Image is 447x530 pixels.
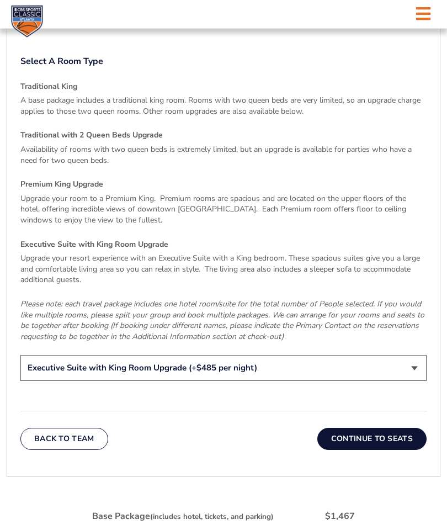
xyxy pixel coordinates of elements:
small: (includes hotel, tickets, and parking) [150,512,274,522]
label: Select A Room Type [20,56,427,68]
h4: Executive Suite with King Room Upgrade [20,240,427,251]
button: Continue To Seats [317,428,427,451]
h4: Premium King Upgrade [20,179,427,190]
button: Back To Team [20,428,108,451]
img: CBS Sports Classic [11,6,43,38]
p: Upgrade your room to a Premium King. Premium rooms are spacious and are located on the upper floo... [20,194,427,226]
h4: Traditional with 2 Queen Beds Upgrade [20,130,427,141]
h4: Traditional King [20,82,427,93]
p: Availability of rooms with two queen beds is extremely limited, but an upgrade is available for p... [20,145,427,166]
div: Base Package [92,511,274,523]
p: A base package includes a traditional king room. Rooms with two queen beds are very limited, so a... [20,96,427,117]
em: Please note: each travel package includes one hotel room/suite for the total number of People sel... [20,299,424,342]
div: $1,467 [325,511,355,523]
p: Upgrade your resort experience with an Executive Suite with a King bedroom. These spacious suites... [20,253,427,286]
